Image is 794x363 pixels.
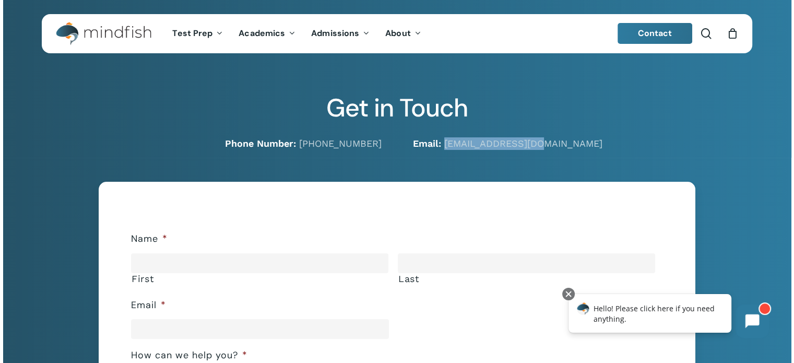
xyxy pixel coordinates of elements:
[377,29,429,38] a: About
[239,28,285,39] span: Academics
[172,28,212,39] span: Test Prep
[398,274,655,284] label: Last
[299,138,382,149] a: [PHONE_NUMBER]
[225,138,296,149] strong: Phone Number:
[132,274,388,284] label: First
[727,28,738,39] a: Cart
[385,28,411,39] span: About
[231,29,303,38] a: Academics
[131,299,166,311] label: Email
[638,28,672,39] span: Contact
[311,28,359,39] span: Admissions
[618,23,693,44] a: Contact
[303,29,377,38] a: Admissions
[558,286,779,348] iframe: Chatbot
[42,14,752,53] header: Main Menu
[164,29,231,38] a: Test Prep
[444,138,602,149] a: [EMAIL_ADDRESS][DOMAIN_NAME]
[131,349,247,361] label: How can we help you?
[42,93,752,123] h2: Get in Touch
[131,233,168,245] label: Name
[164,14,429,53] nav: Main Menu
[413,138,441,149] strong: Email:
